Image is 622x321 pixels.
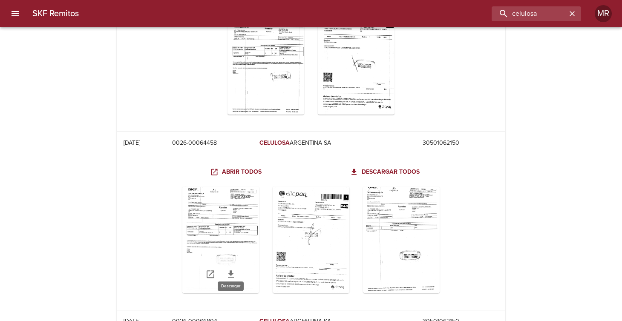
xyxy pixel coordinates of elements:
[259,139,290,146] em: CELULOSA
[273,186,349,293] div: Arir imagen
[253,132,416,154] td: ARGENTINA SA
[318,8,395,115] div: Arir imagen
[208,164,265,180] a: Abrir todos
[416,132,505,154] td: 30501062150
[5,3,26,24] button: menu
[32,7,79,20] h6: SKF Remitos
[492,6,567,21] input: buscar
[351,167,420,178] span: Descargar todos
[212,167,262,178] span: Abrir todos
[348,164,423,180] a: Descargar todos
[165,132,253,154] td: 0026-00064458
[117,132,165,154] td: [DATE]
[182,186,259,293] div: Arir imagen
[595,5,612,22] div: MR
[200,264,221,284] a: Abrir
